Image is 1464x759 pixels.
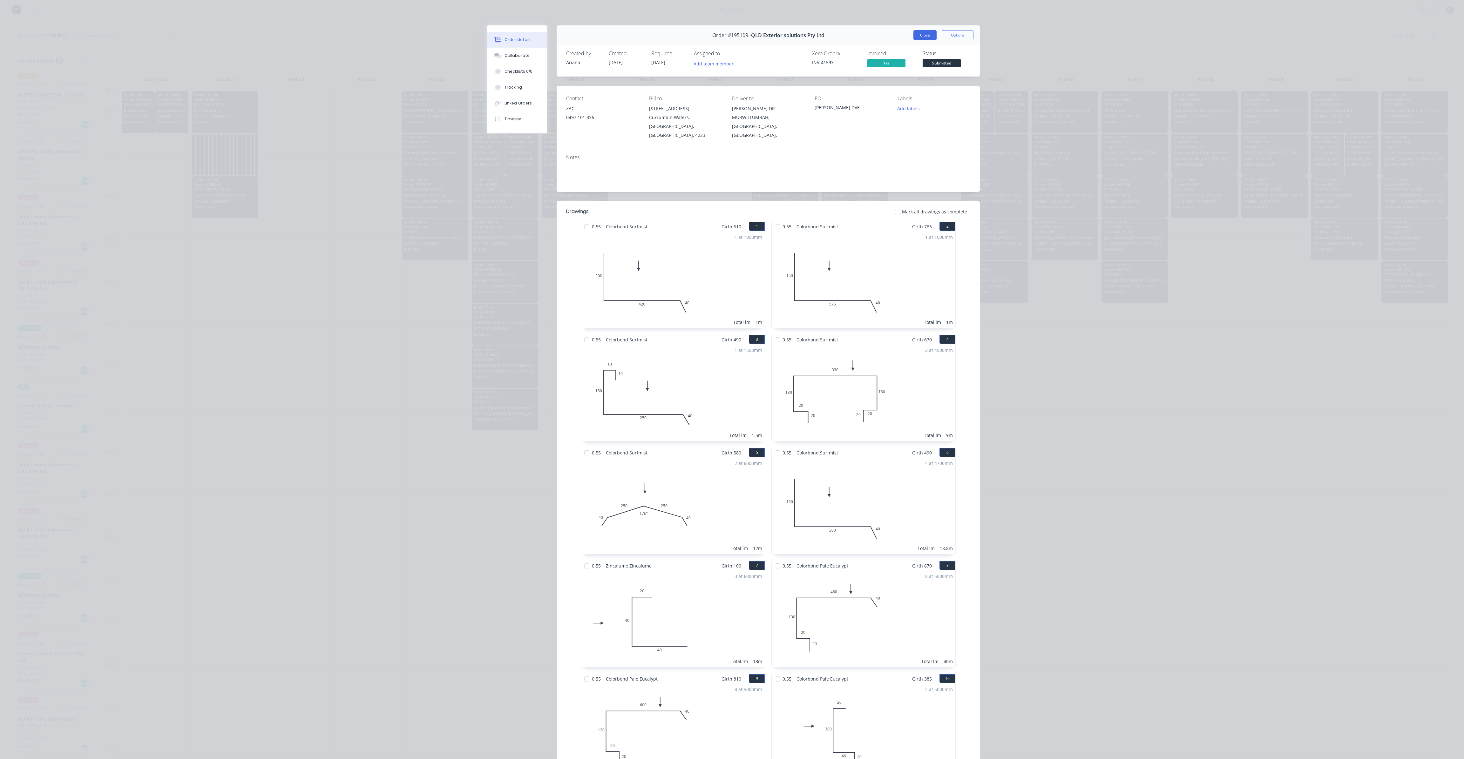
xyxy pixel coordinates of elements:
span: Colorbond Surfmist [794,222,841,231]
span: Colorbond Surfmist [603,335,650,344]
div: Checklists 0/0 [505,69,532,74]
span: Zincalume Zincalume [603,561,654,570]
button: Timeline [487,111,547,127]
button: 3 [749,335,765,344]
button: Add team member [694,59,737,68]
div: Xero Order # [812,50,860,57]
div: Total lm [731,545,748,552]
div: Total lm [733,319,750,326]
span: Girth 610 [722,222,741,231]
button: 4 [939,335,955,344]
span: 0.55 [780,674,794,683]
span: Colorbond Surfmist [794,448,841,457]
button: Add team member [690,59,737,68]
div: 1m [946,319,953,326]
div: Notes [566,154,970,160]
div: 1 at 1000mm [735,234,762,240]
button: Submitted [923,59,961,69]
button: 6 [939,448,955,457]
div: Deliver to [732,96,805,102]
div: 1 at 1500mm [735,347,762,353]
div: 9m [946,432,953,439]
span: Colorbond Pale Eucalypt [794,674,851,683]
div: Total lm [918,545,935,552]
div: Drawings [566,208,589,215]
div: Total lm [731,658,748,665]
div: 1 at 1000mm [925,234,953,240]
span: Submitted [923,59,961,67]
div: [STREET_ADDRESS]Currumbin Waters, [GEOGRAPHIC_DATA], [GEOGRAPHIC_DATA], 4223 [649,104,722,140]
span: QLD Exterior solutions Pty Ltd [751,32,824,38]
div: 1.5m [752,432,762,439]
div: Tracking [505,84,522,90]
div: [PERSON_NAME] DVE [815,104,887,113]
div: 2 at 5000mm [925,686,953,693]
span: 0.55 [589,335,603,344]
span: 0.55 [589,561,603,570]
span: Colorbond Surfmist [603,222,650,231]
div: ZAC0497 101 336 [566,104,639,124]
button: 7 [749,561,765,570]
span: Girth 490 [912,448,932,457]
span: Colorbond Surfmist [794,335,841,344]
button: Close [913,30,937,40]
div: Bill to [649,96,722,102]
span: 0.55 [589,674,603,683]
div: 04025025040170º2 at 6000mmTotal lm12m [581,457,765,554]
div: 1m [756,319,762,326]
div: Total lm [924,432,941,439]
div: Total lm [921,658,939,665]
div: Order details [505,37,532,43]
span: 0.55 [780,561,794,570]
div: 0497 101 336 [566,113,639,122]
div: PO [815,96,887,102]
div: 4 at 4700mm [925,460,953,467]
div: 2 at 6000mm [735,460,762,467]
div: Assigned to [694,50,757,57]
span: Girth 670 [912,335,932,344]
div: Contact [566,96,639,102]
span: 0.55 [780,222,794,231]
span: Colorbond Pale Eucalypt [603,674,660,683]
span: Girth 490 [722,335,741,344]
span: [DATE] [609,59,623,65]
div: 0150420401 at 1000mmTotal lm1m [581,231,765,328]
button: Order details [487,32,547,48]
div: Invoiced [867,50,915,57]
div: Linked Orders [505,100,532,106]
div: Timeline [505,116,521,122]
div: MURWILLUMBAH, [GEOGRAPHIC_DATA], [GEOGRAPHIC_DATA], [732,113,805,140]
span: Girth 100 [722,561,741,570]
div: INV-41593 [812,59,860,66]
div: 02040403 at 6000mmTotal lm18m [581,570,765,667]
div: ZAC [566,104,639,113]
span: Order #195109 - [712,32,751,38]
button: 2 [939,222,955,231]
div: Required [651,50,686,57]
div: Total lm [729,432,747,439]
span: Colorbond Surfmist [603,448,650,457]
div: 0202013033013020202 at 4500mmTotal lm9m [772,344,955,441]
div: Currumbin Waters, [GEOGRAPHIC_DATA], [GEOGRAPHIC_DATA], 4223 [649,113,722,140]
button: Collaborate [487,48,547,64]
button: 8 [939,561,955,570]
div: 01010180250401 at 1500mmTotal lm1.5m [581,344,765,441]
div: 18.8m [940,545,953,552]
div: 3 at 6000mm [735,573,762,580]
div: Created [609,50,644,57]
span: 0.55 [589,222,603,231]
button: Options [942,30,973,40]
div: 2 at 4500mm [925,347,953,353]
span: Colorbond Pale Eucalypt [794,561,851,570]
span: Girth 385 [912,674,932,683]
span: Yes [867,59,905,67]
div: 12m [753,545,762,552]
button: 5 [749,448,765,457]
div: 18m [753,658,762,665]
button: 10 [939,674,955,683]
div: Labels [898,96,970,102]
span: Girth 670 [912,561,932,570]
button: Linked Orders [487,95,547,111]
span: Mark all drawings as complete [902,208,967,215]
button: Tracking [487,79,547,95]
